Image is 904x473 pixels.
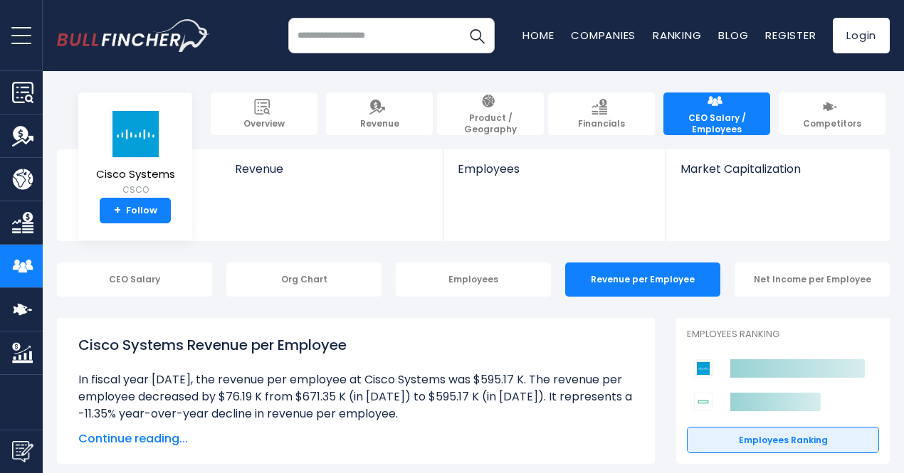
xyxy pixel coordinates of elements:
[694,359,713,378] img: Cisco Systems competitors logo
[680,162,874,176] span: Market Capitalization
[226,262,382,297] div: Org Chart
[565,262,720,297] div: Revenue per Employee
[396,262,551,297] div: Employees
[443,149,665,200] a: Employees
[95,110,176,198] a: Cisco Systems CSCO
[78,430,634,447] span: Continue reading...
[459,18,495,53] button: Search
[718,28,748,43] a: Blog
[235,162,429,176] span: Revenue
[444,112,537,134] span: Product / Geography
[653,28,701,43] a: Ranking
[578,118,625,129] span: Financials
[571,28,636,43] a: Companies
[666,149,888,200] a: Market Capitalization
[100,198,171,223] a: +Follow
[671,112,763,134] span: CEO Salary / Employees
[243,118,285,129] span: Overview
[96,184,175,196] small: CSCO
[458,162,651,176] span: Employees
[687,427,879,454] a: Employees Ranking
[694,393,713,411] img: Hewlett Packard Enterprise Company competitors logo
[803,118,861,129] span: Competitors
[663,92,770,135] a: CEO Salary / Employees
[57,19,210,52] a: Go to homepage
[96,169,175,181] span: Cisco Systems
[765,28,816,43] a: Register
[57,19,210,52] img: bullfincher logo
[360,118,399,129] span: Revenue
[78,334,634,356] h1: Cisco Systems Revenue per Employee
[326,92,433,135] a: Revenue
[548,92,655,135] a: Financials
[221,149,443,200] a: Revenue
[522,28,554,43] a: Home
[114,204,121,217] strong: +
[57,262,212,297] div: CEO Salary
[687,329,879,341] p: Employees Ranking
[735,262,890,297] div: Net Income per Employee
[211,92,317,135] a: Overview
[78,371,634,422] li: In fiscal year [DATE], the revenue per employee at Cisco Systems was $595.17 K. The revenue per e...
[437,92,544,135] a: Product / Geography
[779,92,885,135] a: Competitors
[833,18,890,53] a: Login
